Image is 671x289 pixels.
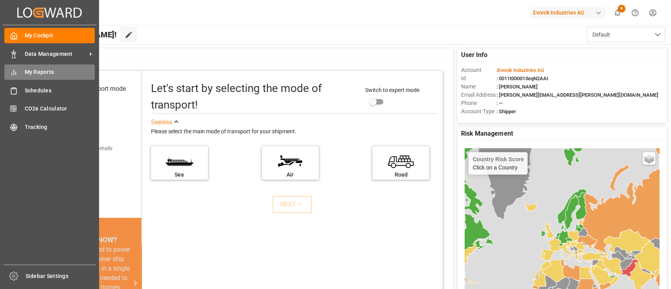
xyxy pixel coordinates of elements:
div: Select transport mode [65,84,126,94]
span: : [496,67,544,73]
span: Account Type [461,107,496,116]
span: Evonik Industries AG [498,67,544,73]
a: My Reports [4,64,95,80]
div: Click on a Country [472,156,524,171]
a: Tracking [4,119,95,134]
span: My Cockpit [25,31,95,40]
a: My Cockpit [4,28,95,43]
h4: Country Risk Score [472,156,524,162]
span: Tracking [25,123,95,131]
a: Layers [643,152,655,165]
span: 8 [618,5,625,13]
span: : [PERSON_NAME] [496,84,538,90]
span: Schedules [25,87,95,95]
span: Default [592,31,610,39]
span: Email Address [461,91,496,99]
div: See less [151,118,172,127]
span: Account [461,66,496,74]
span: Data Management [25,50,87,58]
span: My Reports [25,68,95,76]
div: Let's start by selecting the mode of transport! [151,80,357,113]
button: open menu [586,27,665,42]
span: CO2e Calculator [25,105,95,113]
div: Sea [155,171,204,179]
button: show 8 new notifications [608,4,626,22]
div: Please select the main mode of transport for your shipment. [151,127,438,136]
a: CO2e Calculator [4,101,95,116]
span: : [PERSON_NAME][EMAIL_ADDRESS][PERSON_NAME][DOMAIN_NAME] [496,92,658,98]
button: NEXT [272,196,312,213]
span: : — [496,100,503,106]
a: Schedules [4,83,95,98]
div: Air [266,171,315,179]
div: NEXT [280,200,304,209]
span: User Info [461,50,487,60]
span: Sidebar Settings [26,272,96,280]
span: Phone [461,99,496,107]
span: : 0011t000013eqN2AAI [496,75,548,81]
button: Evonik Industries AG [530,5,608,20]
span: Name [461,83,496,91]
div: Evonik Industries AG [530,7,605,18]
button: Help Center [626,4,644,22]
span: Switch to expert mode [365,87,419,93]
span: Risk Management [461,129,513,138]
span: : Shipper [496,109,516,114]
span: Id [461,74,496,83]
div: Road [376,171,425,179]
